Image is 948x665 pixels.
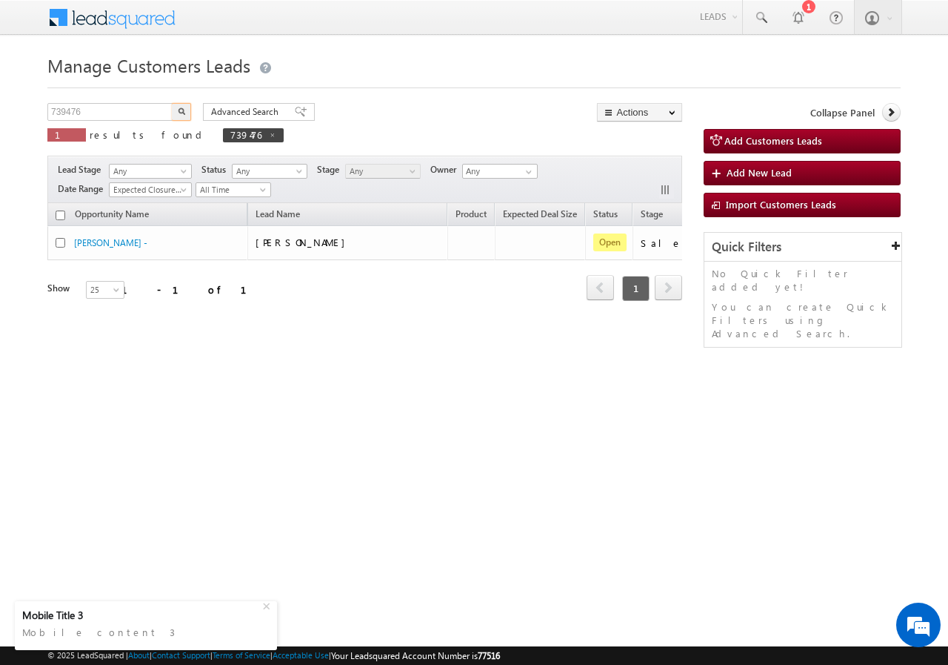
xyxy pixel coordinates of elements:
[58,163,107,176] span: Lead Stage
[67,206,156,225] a: Opportunity Name
[211,105,283,119] span: Advanced Search
[152,650,210,660] a: Contact Support
[259,596,277,614] div: +
[213,650,270,660] a: Terms of Service
[196,183,267,196] span: All Time
[518,165,536,179] a: Show All Items
[586,206,625,225] a: Status
[22,609,261,622] div: Mobile Title 3
[128,650,150,660] a: About
[622,276,650,301] span: 1
[633,206,670,225] a: Stage
[346,165,416,178] span: Any
[712,267,894,294] p: No Quick Filter added yet!
[47,649,500,663] span: © 2025 LeadSquared | | | | |
[230,128,261,141] span: 739476
[587,277,614,300] a: prev
[233,165,303,178] span: Any
[704,233,901,262] div: Quick Filters
[196,182,271,197] a: All Time
[75,208,149,219] span: Opportunity Name
[232,164,307,179] a: Any
[495,206,584,225] a: Expected Deal Size
[331,650,500,661] span: Your Leadsquared Account Number is
[47,53,250,77] span: Manage Customers Leads
[110,165,187,178] span: Any
[201,163,232,176] span: Status
[712,300,894,340] p: You can create Quick Filters using Advanced Search.
[455,208,487,219] span: Product
[248,206,307,225] span: Lead Name
[462,164,538,179] input: Type to Search
[317,163,345,176] span: Stage
[726,198,836,211] span: Import Customers Leads
[597,103,682,122] button: Actions
[86,281,124,299] a: 25
[109,164,192,179] a: Any
[655,275,682,300] span: next
[430,163,462,176] span: Owner
[727,166,792,179] span: Add New Lead
[345,164,421,179] a: Any
[587,275,614,300] span: prev
[810,106,875,119] span: Collapse Panel
[641,208,663,219] span: Stage
[655,277,682,300] a: next
[55,128,79,141] span: 1
[22,622,270,643] div: Mobile content 3
[47,282,74,295] div: Show
[90,128,207,141] span: results found
[503,208,577,219] span: Expected Deal Size
[178,107,185,115] img: Search
[110,183,187,196] span: Expected Closure Date
[109,182,192,197] a: Expected Closure Date
[273,650,329,660] a: Acceptable Use
[724,134,822,147] span: Add Customers Leads
[478,650,500,661] span: 77516
[58,182,109,196] span: Date Range
[74,237,147,248] a: [PERSON_NAME] -
[256,236,353,248] span: [PERSON_NAME]
[56,211,65,220] input: Check all records
[87,283,126,297] span: 25
[121,281,264,298] div: 1 - 1 of 1
[641,236,744,250] div: Sale Marked
[593,234,627,251] span: Open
